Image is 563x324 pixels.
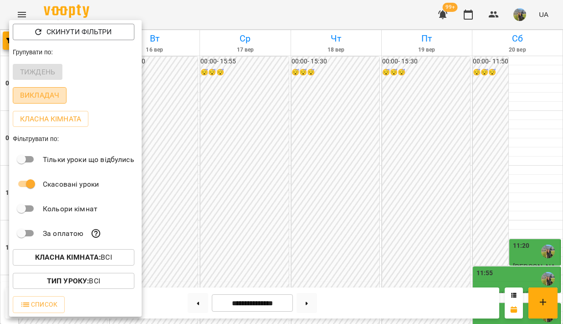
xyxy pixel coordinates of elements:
[43,228,83,239] p: За оплатою
[43,204,97,214] p: Кольори кімнат
[46,26,112,37] p: Скинути фільтри
[13,273,134,289] button: Тип Уроку:Всі
[47,276,100,287] p: Всі
[35,253,101,261] b: Класна кімната :
[20,90,59,101] p: Викладач
[13,296,65,313] button: Список
[20,299,57,310] span: Список
[43,154,134,165] p: Тільки уроки що відбулись
[13,24,134,40] button: Скинути фільтри
[13,249,134,266] button: Класна кімната:Всі
[43,179,99,190] p: Скасовані уроки
[35,252,112,263] p: Всі
[13,111,88,127] button: Класна кімната
[9,131,142,147] div: Фільтрувати по:
[47,277,89,285] b: Тип Уроку :
[20,114,81,125] p: Класна кімната
[9,44,142,60] div: Групувати по:
[13,87,67,104] button: Викладач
